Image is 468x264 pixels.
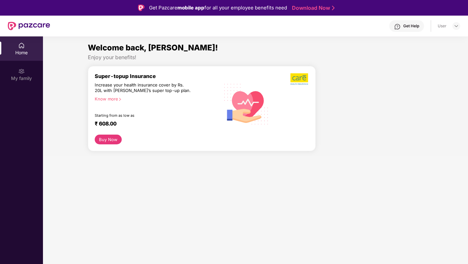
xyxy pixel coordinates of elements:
[95,82,192,94] div: Increase your health insurance cover by Rs. 20L with [PERSON_NAME]’s super top-up plan.
[149,4,287,12] div: Get Pazcare for all your employee benefits need
[8,22,50,30] img: New Pazcare Logo
[177,5,204,11] strong: mobile app
[394,23,401,30] img: svg+xml;base64,PHN2ZyBpZD0iSGVscC0zMngzMiIgeG1sbnM9Imh0dHA6Ly93d3cudzMub3JnLzIwMDAvc3ZnIiB3aWR0aD...
[454,23,459,29] img: svg+xml;base64,PHN2ZyBpZD0iRHJvcGRvd24tMzJ4MzIiIHhtbG5zPSJodHRwOi8vd3d3LnczLm9yZy8yMDAwL3N2ZyIgd2...
[95,73,220,79] div: Super-topup Insurance
[220,76,273,131] img: svg+xml;base64,PHN2ZyB4bWxucz0iaHR0cDovL3d3dy53My5vcmcvMjAwMC9zdmciIHhtbG5zOnhsaW5rPSJodHRwOi8vd3...
[95,96,216,101] div: Know more
[290,73,309,85] img: b5dec4f62d2307b9de63beb79f102df3.png
[138,5,145,11] img: Logo
[88,43,218,52] span: Welcome back, [PERSON_NAME]!
[95,113,192,118] div: Starting from as low as
[95,120,213,128] div: ₹ 608.00
[292,5,333,11] a: Download Now
[88,54,423,61] div: Enjoy your benefits!
[438,23,447,29] div: User
[118,98,122,101] span: right
[332,5,335,11] img: Stroke
[95,135,122,144] button: Buy Now
[18,42,25,49] img: svg+xml;base64,PHN2ZyBpZD0iSG9tZSIgeG1sbnM9Imh0dHA6Ly93d3cudzMub3JnLzIwMDAvc3ZnIiB3aWR0aD0iMjAiIG...
[18,68,25,74] img: svg+xml;base64,PHN2ZyB3aWR0aD0iMjAiIGhlaWdodD0iMjAiIHZpZXdCb3g9IjAgMCAyMCAyMCIgZmlsbD0ibm9uZSIgeG...
[403,23,419,29] div: Get Help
